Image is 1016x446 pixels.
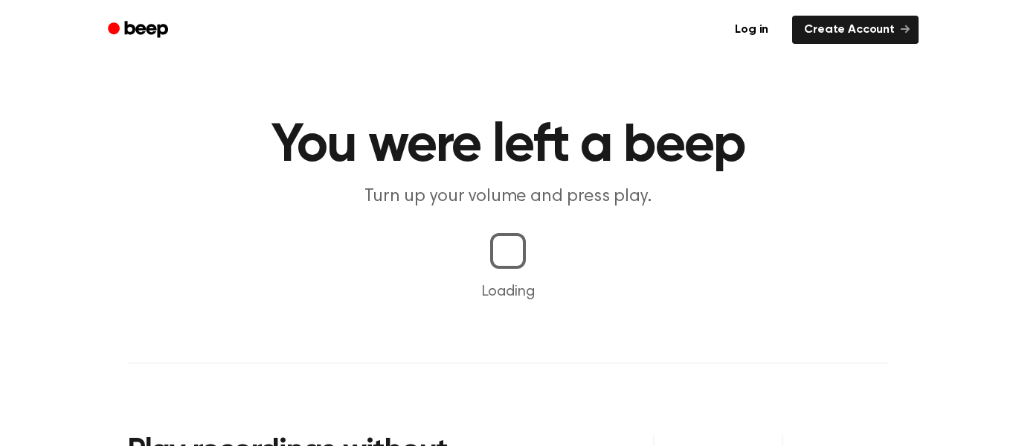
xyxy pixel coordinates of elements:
[97,16,181,45] a: Beep
[792,16,919,44] a: Create Account
[18,281,998,303] p: Loading
[127,119,889,173] h1: You were left a beep
[222,185,794,209] p: Turn up your volume and press play.
[720,13,783,47] a: Log in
